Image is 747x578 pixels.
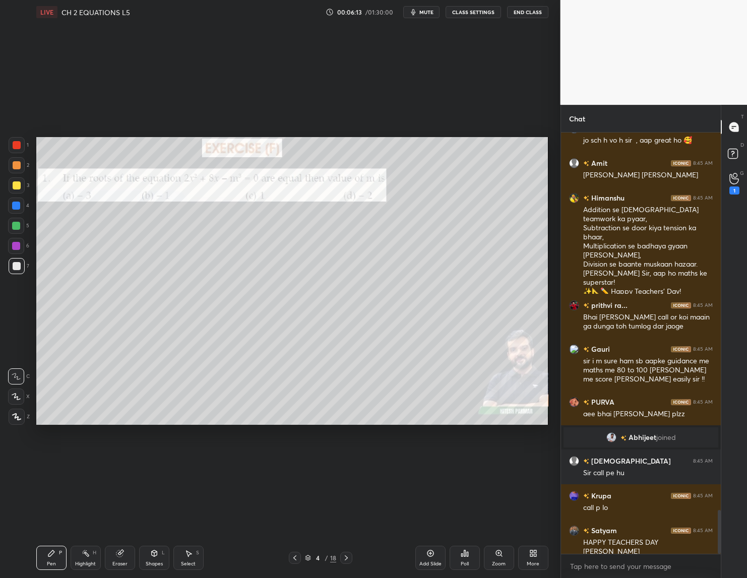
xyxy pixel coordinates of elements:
[569,491,579,501] img: ad4047ff7b414626837a6f128a8734e9.jpg
[589,300,628,310] h6: prithvi ra...
[112,561,128,566] div: Eraser
[9,137,29,153] div: 1
[8,198,29,214] div: 4
[589,397,614,407] h6: PURVA
[740,141,744,149] p: D
[47,561,56,566] div: Pen
[740,169,744,177] p: G
[589,344,610,354] h6: Gauri
[671,160,691,166] img: iconic-dark.1390631f.png
[75,561,96,566] div: Highlight
[36,6,57,18] div: LIVE
[181,561,196,566] div: Select
[561,105,593,132] p: Chat
[569,193,579,203] img: 4a5fea1b80694d39a9c457cd04b96852.jpg
[671,399,691,405] img: iconic-dark.1390631f.png
[569,456,579,466] img: default.png
[583,347,589,353] img: no-rating-badge.077c3623.svg
[527,561,539,566] div: More
[9,177,29,194] div: 3
[583,303,589,309] img: no-rating-badge.077c3623.svg
[589,490,611,501] h6: Krupa
[8,389,30,405] div: X
[492,561,506,566] div: Zoom
[583,161,589,167] img: no-rating-badge.077c3623.svg
[8,368,30,384] div: C
[313,555,323,561] div: 4
[620,435,626,441] img: no-rating-badge.077c3623.svg
[583,503,713,513] div: call p lo
[693,195,713,201] div: 8:45 AM
[583,356,713,384] div: sir i m sure ham sb aapke guidance me maths me 80 to 100 [PERSON_NAME] me score [PERSON_NAME] eas...
[671,346,691,352] img: iconic-dark.1390631f.png
[583,409,713,419] div: aee bhai [PERSON_NAME] plzz
[671,528,691,534] img: iconic-dark.1390631f.png
[693,458,713,464] div: 8:45 AM
[583,136,713,146] div: jo sch h vo h sir , aap great ho 🥰
[9,409,30,425] div: Z
[162,550,165,555] div: L
[693,302,713,308] div: 8:45 AM
[741,113,744,120] p: T
[583,494,589,499] img: no-rating-badge.077c3623.svg
[583,400,589,406] img: no-rating-badge.077c3623.svg
[561,133,721,554] div: grid
[583,196,589,202] img: no-rating-badge.077c3623.svg
[507,6,548,18] button: End Class
[569,300,579,310] img: 3
[671,195,691,201] img: iconic-dark.1390631f.png
[589,525,617,536] h6: Satyam
[61,8,130,17] h4: CH 2 EQUATIONS L5
[583,312,713,332] div: Bhai [PERSON_NAME] call or koi maain ga dunga toh tumlog dar jaoge
[9,157,29,173] div: 2
[628,433,656,441] span: Abhijeet
[461,561,469,566] div: Poll
[671,493,691,499] img: iconic-dark.1390631f.png
[446,6,501,18] button: CLASS SETTINGS
[583,459,589,465] img: no-rating-badge.077c3623.svg
[693,160,713,166] div: 8:45 AM
[583,170,713,180] div: [PERSON_NAME] [PERSON_NAME]
[693,528,713,534] div: 8:45 AM
[693,346,713,352] div: 8:45 AM
[569,397,579,407] img: 93674a53cbd54b25ad4945d795c22713.jpg
[606,432,616,442] img: 34c25cb8ff474f99a1d8a0cb6a210205.jpg
[569,158,579,168] img: default.png
[656,433,675,441] span: joined
[59,550,62,555] div: P
[693,399,713,405] div: 8:45 AM
[569,344,579,354] img: 3
[583,205,713,297] div: Addition se [DEMOGRAPHIC_DATA] teamwork ka pyaar, Subtraction se door kiya tension ka bhaar, Mult...
[589,192,625,203] h6: Himanshu
[729,186,739,195] div: 1
[196,550,199,555] div: S
[8,238,29,254] div: 6
[93,550,96,555] div: H
[583,538,713,557] div: HAPPY TEACHERS DAY [PERSON_NAME]
[583,529,589,534] img: no-rating-badge.077c3623.svg
[589,158,607,168] h6: Amit
[8,218,29,234] div: 5
[146,561,163,566] div: Shapes
[9,258,29,274] div: 7
[403,6,440,18] button: mute
[325,555,328,561] div: /
[589,456,671,466] h6: [DEMOGRAPHIC_DATA]
[419,9,433,16] span: mute
[419,561,442,566] div: Add Slide
[583,468,713,478] div: Sir call pe hu
[693,493,713,499] div: 8:45 AM
[569,526,579,536] img: 7c3e05c03d7f4d3ab6fe99749250916d.jpg
[330,553,336,562] div: 18
[671,302,691,308] img: iconic-dark.1390631f.png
